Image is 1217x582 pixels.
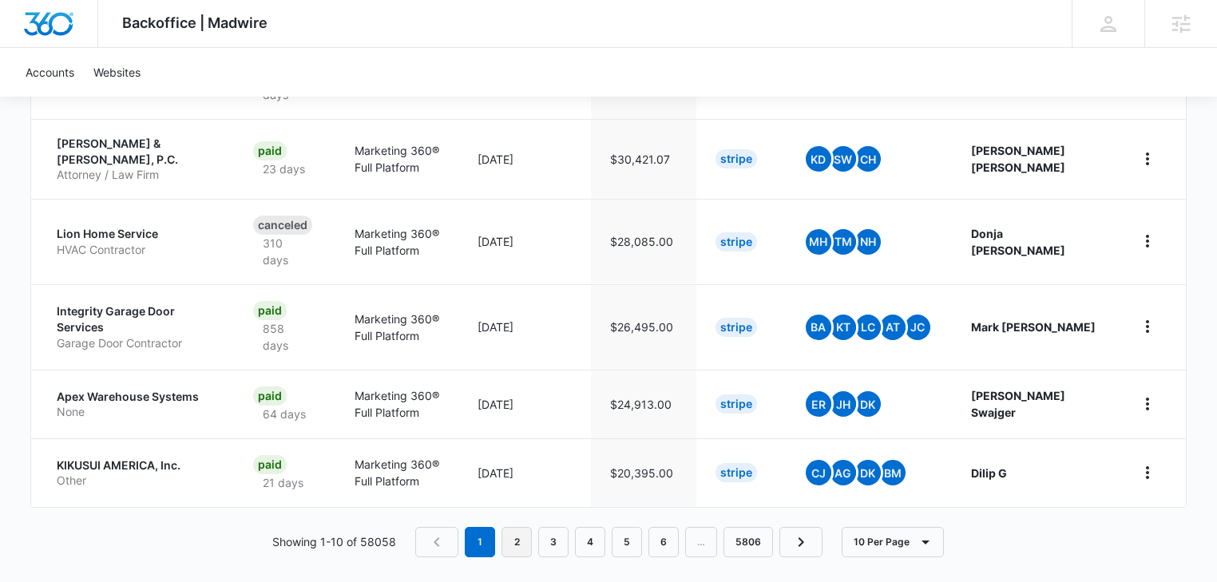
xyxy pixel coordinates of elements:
[971,144,1065,174] strong: [PERSON_NAME] [PERSON_NAME]
[465,527,495,557] em: 1
[253,141,287,160] div: Paid
[855,229,881,255] span: NH
[806,229,831,255] span: MH
[971,320,1096,334] strong: Mark [PERSON_NAME]
[716,394,757,414] div: Stripe
[830,391,856,417] span: JH
[779,527,823,557] a: Next Page
[253,406,315,422] p: 64 days
[806,146,831,172] span: KD
[716,318,757,337] div: Stripe
[355,456,439,489] p: Marketing 360® Full Platform
[830,229,856,255] span: TM
[855,460,881,485] span: DK
[57,335,215,351] p: Garage Door Contractor
[591,284,696,370] td: $26,495.00
[253,386,287,406] div: Paid
[716,149,757,168] div: Stripe
[971,389,1065,419] strong: [PERSON_NAME] Swajger
[971,227,1065,257] strong: Donja [PERSON_NAME]
[84,48,150,97] a: Websites
[538,527,569,557] a: Page 3
[57,404,215,420] p: None
[458,370,591,438] td: [DATE]
[458,119,591,199] td: [DATE]
[501,527,532,557] a: Page 2
[57,457,215,489] a: KIKUSUI AMERICA, Inc.Other
[855,146,881,172] span: CH
[458,438,591,507] td: [DATE]
[830,315,856,340] span: KT
[253,320,315,354] p: 858 days
[57,167,215,183] p: Attorney / Law Firm
[971,466,1007,480] strong: Dilip G
[272,533,396,550] p: Showing 1-10 of 58058
[806,315,831,340] span: BA
[253,235,315,268] p: 310 days
[355,311,439,344] p: Marketing 360® Full Platform
[253,160,315,177] p: 23 days
[415,527,823,557] nav: Pagination
[57,136,215,183] a: [PERSON_NAME] & [PERSON_NAME], P.C.Attorney / Law Firm
[723,527,773,557] a: Page 5806
[57,473,215,489] p: Other
[648,527,679,557] a: Page 6
[905,315,930,340] span: JC
[591,370,696,438] td: $24,913.00
[253,301,287,320] div: Paid
[57,389,215,405] p: Apex Warehouse Systems
[355,387,439,421] p: Marketing 360® Full Platform
[1135,460,1160,485] button: home
[1135,391,1160,417] button: home
[1135,146,1160,172] button: home
[57,136,215,167] p: [PERSON_NAME] & [PERSON_NAME], P.C.
[806,460,831,485] span: CJ
[830,146,856,172] span: SW
[57,242,215,258] p: HVAC Contractor
[57,226,215,257] a: Lion Home ServiceHVAC Contractor
[806,391,831,417] span: ER
[355,142,439,176] p: Marketing 360® Full Platform
[57,226,215,242] p: Lion Home Service
[612,527,642,557] a: Page 5
[716,463,757,482] div: Stripe
[57,457,215,473] p: KIKUSUI AMERICA, Inc.
[253,455,287,474] div: Paid
[855,315,881,340] span: LC
[591,199,696,284] td: $28,085.00
[355,225,439,259] p: Marketing 360® Full Platform
[122,14,268,31] span: Backoffice | Madwire
[842,527,944,557] button: 10 Per Page
[57,389,215,420] a: Apex Warehouse SystemsNone
[16,48,84,97] a: Accounts
[253,474,313,491] p: 21 days
[458,199,591,284] td: [DATE]
[575,527,605,557] a: Page 4
[253,216,312,235] div: Canceled
[716,232,757,251] div: Stripe
[880,315,906,340] span: AT
[855,391,881,417] span: DK
[591,119,696,199] td: $30,421.07
[57,303,215,350] a: Integrity Garage Door ServicesGarage Door Contractor
[830,460,856,485] span: AG
[1135,314,1160,339] button: home
[57,303,215,335] p: Integrity Garage Door Services
[458,284,591,370] td: [DATE]
[880,460,906,485] span: BM
[591,438,696,507] td: $20,395.00
[1135,228,1160,254] button: home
